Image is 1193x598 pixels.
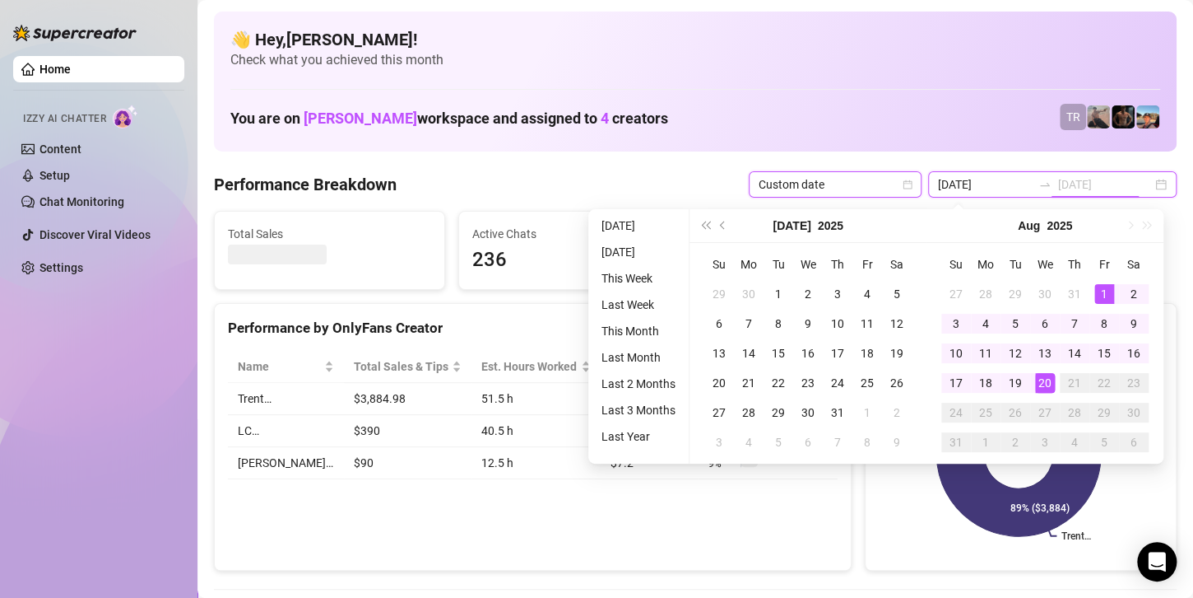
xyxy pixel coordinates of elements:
[852,250,882,279] th: Fr
[946,373,966,393] div: 17
[823,250,852,279] th: Th
[734,398,764,427] td: 2025-07-28
[759,172,912,197] span: Custom date
[828,314,847,334] div: 10
[941,427,971,457] td: 2025-08-31
[704,398,734,427] td: 2025-07-27
[764,427,793,457] td: 2025-08-05
[1065,314,1084,334] div: 7
[734,427,764,457] td: 2025-08-04
[887,432,907,452] div: 9
[228,317,838,339] div: Performance by OnlyFans Creator
[709,284,729,304] div: 29
[1124,432,1144,452] div: 6
[304,110,417,127] span: [PERSON_NAME]
[852,279,882,309] td: 2025-07-04
[709,432,729,452] div: 3
[828,284,847,304] div: 3
[1005,284,1025,304] div: 29
[1066,108,1080,126] span: TR
[1112,105,1135,128] img: Trent
[887,373,907,393] div: 26
[1119,250,1149,279] th: Sa
[1038,178,1051,191] span: swap-right
[764,309,793,339] td: 2025-07-08
[764,250,793,279] th: Tu
[734,339,764,368] td: 2025-07-14
[595,427,682,446] li: Last Year
[113,105,138,128] img: AI Chatter
[39,195,124,208] a: Chat Monitoring
[1035,314,1055,334] div: 6
[882,368,912,398] td: 2025-07-26
[39,261,83,274] a: Settings
[971,309,1000,339] td: 2025-08-04
[828,403,847,423] div: 31
[13,25,137,41] img: logo-BBDzfeDw.svg
[1094,314,1114,334] div: 8
[941,250,971,279] th: Su
[1119,427,1149,457] td: 2025-09-06
[882,398,912,427] td: 2025-08-02
[857,343,877,363] div: 18
[946,284,966,304] div: 27
[971,250,1000,279] th: Mo
[228,351,344,383] th: Name
[971,368,1000,398] td: 2025-08-18
[595,269,682,288] li: This Week
[768,284,788,304] div: 1
[764,279,793,309] td: 2025-07-01
[734,368,764,398] td: 2025-07-21
[823,427,852,457] td: 2025-08-07
[1035,284,1055,304] div: 30
[1065,403,1084,423] div: 28
[23,111,106,127] span: Izzy AI Chatter
[823,398,852,427] td: 2025-07-31
[354,357,449,376] span: Total Sales & Tips
[739,284,759,304] div: 30
[1065,373,1084,393] div: 21
[1000,279,1030,309] td: 2025-07-29
[793,250,823,279] th: We
[1089,427,1119,457] td: 2025-09-05
[230,28,1160,51] h4: 👋 Hey, [PERSON_NAME] !
[976,343,996,363] div: 11
[734,279,764,309] td: 2025-06-30
[709,343,729,363] div: 13
[764,398,793,427] td: 2025-07-29
[1058,175,1152,194] input: End date
[971,427,1000,457] td: 2025-09-01
[1060,368,1089,398] td: 2025-08-21
[714,209,732,242] button: Previous month (PageUp)
[228,383,344,415] td: Trent…
[1000,309,1030,339] td: 2025-08-05
[857,284,877,304] div: 4
[704,339,734,368] td: 2025-07-13
[1089,339,1119,368] td: 2025-08-15
[1089,368,1119,398] td: 2025-08-22
[882,339,912,368] td: 2025-07-19
[1060,398,1089,427] td: 2025-08-28
[828,373,847,393] div: 24
[1119,368,1149,398] td: 2025-08-23
[1005,403,1025,423] div: 26
[1005,373,1025,393] div: 19
[1000,250,1030,279] th: Tu
[857,403,877,423] div: 1
[471,415,601,447] td: 40.5 h
[709,314,729,334] div: 6
[1119,279,1149,309] td: 2025-08-02
[1035,373,1055,393] div: 20
[1035,343,1055,363] div: 13
[1136,105,1159,128] img: Zach
[941,398,971,427] td: 2025-08-24
[887,343,907,363] div: 19
[941,368,971,398] td: 2025-08-17
[1124,343,1144,363] div: 16
[793,279,823,309] td: 2025-07-02
[39,169,70,182] a: Setup
[1018,209,1040,242] button: Choose a month
[852,398,882,427] td: 2025-08-01
[1060,250,1089,279] th: Th
[828,432,847,452] div: 7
